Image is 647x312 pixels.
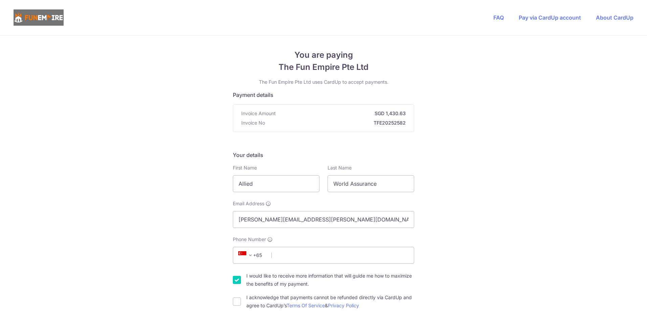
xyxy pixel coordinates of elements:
span: Phone Number [233,236,266,243]
span: +65 [238,251,254,259]
span: Invoice Amount [241,110,276,117]
label: First Name [233,164,257,171]
label: I would like to receive more information that will guide me how to maximize the benefits of my pa... [246,272,414,288]
label: Last Name [328,164,352,171]
h5: Payment details [233,91,414,99]
h5: Your details [233,151,414,159]
strong: TFE20252582 [268,120,406,126]
span: Invoice No [241,120,265,126]
strong: SGD 1,430.63 [278,110,406,117]
a: Pay via CardUp account [519,14,581,21]
p: The Fun Empire Pte Ltd uses CardUp to accept payments. [233,79,414,85]
input: Email address [233,211,414,228]
label: I acknowledge that payments cannot be refunded directly via CardUp and agree to CardUp’s & [246,293,414,310]
a: About CardUp [596,14,633,21]
a: Terms Of Service [287,303,325,308]
span: The Fun Empire Pte Ltd [233,61,414,73]
span: You are paying [233,49,414,61]
span: Email Address [233,200,264,207]
a: Privacy Policy [328,303,359,308]
input: First name [233,175,319,192]
input: Last name [328,175,414,192]
span: +65 [236,251,267,259]
a: FAQ [493,14,504,21]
